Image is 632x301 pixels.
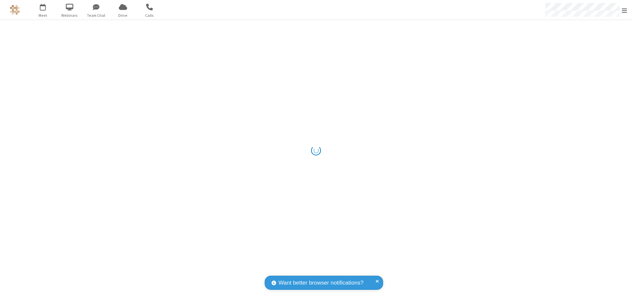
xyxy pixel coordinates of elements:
[278,279,363,287] span: Want better browser notifications?
[137,12,162,18] span: Calls
[111,12,135,18] span: Drive
[31,12,55,18] span: Meet
[84,12,109,18] span: Team Chat
[10,5,20,15] img: QA Selenium DO NOT DELETE OR CHANGE
[57,12,82,18] span: Webinars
